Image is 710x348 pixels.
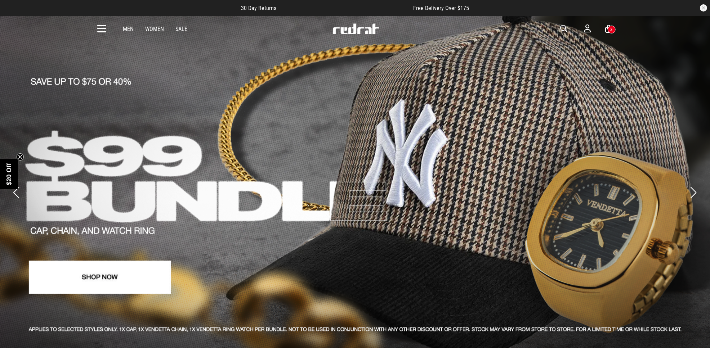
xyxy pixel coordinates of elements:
a: 3 [606,25,612,33]
a: Men [123,26,134,32]
a: Women [146,26,164,32]
button: Next slide [689,185,698,200]
button: Previous slide [12,185,21,200]
button: Close teaser [17,153,24,161]
span: $20 Off [5,163,13,185]
span: 30 Day Returns [241,5,276,12]
iframe: Customer reviews powered by Trustpilot [291,4,399,12]
button: Open LiveChat chat widget [6,3,27,24]
a: Sale [176,26,188,32]
span: Free Delivery Over $175 [413,5,469,12]
img: Redrat logo [332,23,380,34]
div: 3 [611,27,613,32]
